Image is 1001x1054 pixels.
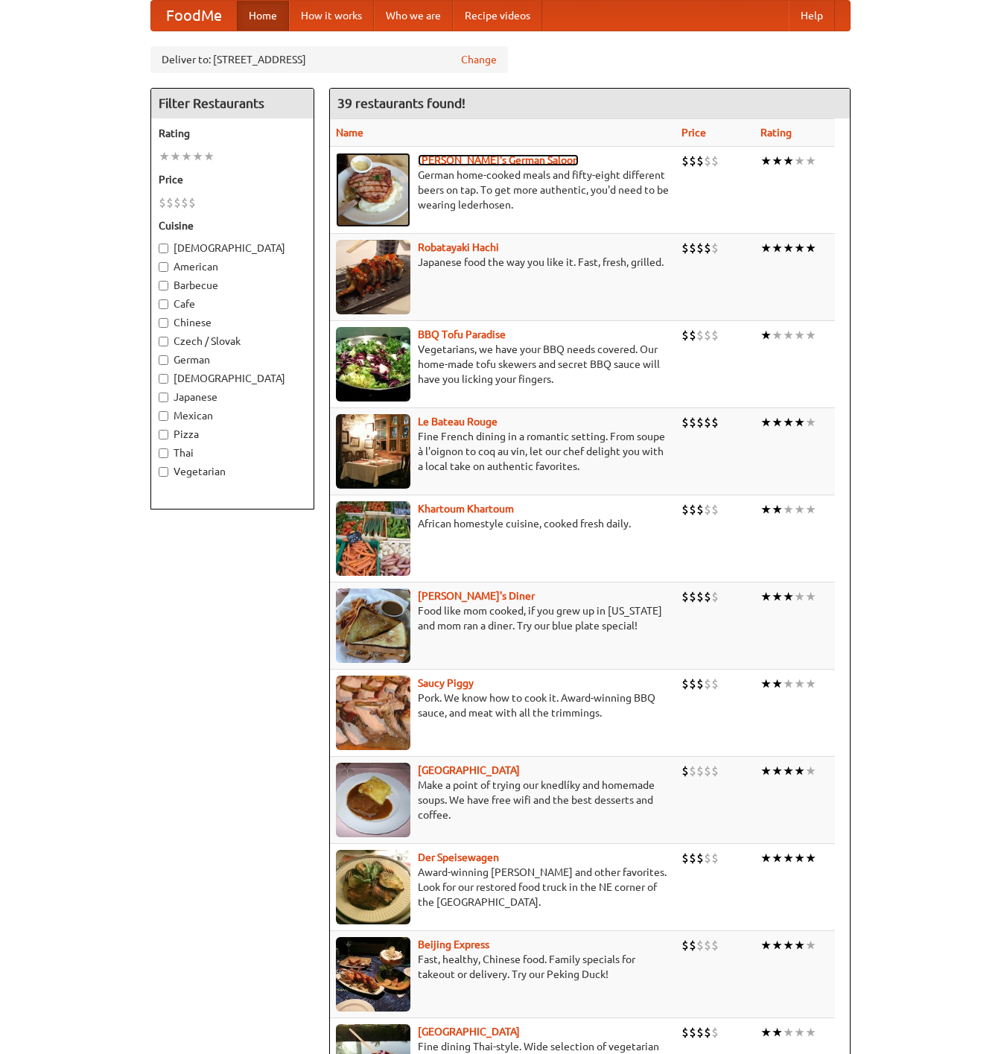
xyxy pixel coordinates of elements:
label: [DEMOGRAPHIC_DATA] [159,371,306,386]
p: German home-cooked meals and fifty-eight different beers on tap. To get more authentic, you'd nee... [336,168,670,212]
li: $ [704,763,711,779]
li: ★ [794,501,805,518]
li: $ [711,501,719,518]
li: $ [696,1024,704,1041]
label: American [159,259,306,274]
a: Rating [760,127,792,139]
li: $ [689,850,696,866]
img: speisewagen.jpg [336,850,410,924]
label: Cafe [159,296,306,311]
a: Home [237,1,289,31]
li: $ [704,1024,711,1041]
li: ★ [181,148,192,165]
a: BBQ Tofu Paradise [418,328,506,340]
b: [GEOGRAPHIC_DATA] [418,764,520,776]
li: ★ [783,763,794,779]
li: ★ [783,153,794,169]
li: $ [711,1024,719,1041]
li: ★ [760,501,772,518]
li: $ [704,414,711,431]
li: $ [696,327,704,343]
label: Japanese [159,390,306,404]
li: ★ [783,501,794,518]
li: $ [696,153,704,169]
label: Chinese [159,315,306,330]
input: Japanese [159,393,168,402]
input: Mexican [159,411,168,421]
input: Thai [159,448,168,458]
li: $ [696,850,704,866]
p: Vegetarians, we have your BBQ needs covered. Our home-made tofu skewers and secret BBQ sauce will... [336,342,670,387]
img: tofuparadise.jpg [336,327,410,401]
input: [DEMOGRAPHIC_DATA] [159,244,168,253]
li: ★ [805,240,816,256]
input: German [159,355,168,365]
p: African homestyle cuisine, cooked fresh daily. [336,516,670,531]
li: $ [681,763,689,779]
a: FoodMe [151,1,237,31]
li: $ [689,937,696,953]
li: $ [704,588,711,605]
a: Help [789,1,835,31]
li: ★ [805,327,816,343]
li: ★ [794,240,805,256]
li: $ [681,327,689,343]
li: $ [166,194,174,211]
li: $ [696,501,704,518]
li: $ [681,937,689,953]
li: ★ [772,588,783,605]
li: ★ [760,153,772,169]
li: ★ [794,1024,805,1041]
a: Recipe videos [453,1,542,31]
li: ★ [760,327,772,343]
label: German [159,352,306,367]
img: esthers.jpg [336,153,410,227]
li: $ [696,414,704,431]
li: $ [704,937,711,953]
li: ★ [783,1024,794,1041]
a: Der Speisewagen [418,851,499,863]
p: Award-winning [PERSON_NAME] and other favorites. Look for our restored food truck in the NE corne... [336,865,670,909]
li: $ [711,763,719,779]
label: Thai [159,445,306,460]
input: Vegetarian [159,467,168,477]
li: $ [681,240,689,256]
h4: Filter Restaurants [151,89,314,118]
img: saucy.jpg [336,676,410,750]
li: ★ [783,240,794,256]
li: $ [711,327,719,343]
li: $ [681,414,689,431]
li: $ [696,240,704,256]
li: ★ [783,414,794,431]
p: Japanese food the way you like it. Fast, fresh, grilled. [336,255,670,270]
a: Khartoum Khartoum [418,503,514,515]
li: $ [711,240,719,256]
input: [DEMOGRAPHIC_DATA] [159,374,168,384]
li: ★ [794,414,805,431]
b: Beijing Express [418,939,489,950]
li: ★ [794,937,805,953]
li: ★ [783,676,794,692]
a: [PERSON_NAME]'s Diner [418,590,535,602]
a: [PERSON_NAME]'s German Saloon [418,154,579,166]
li: $ [704,676,711,692]
li: ★ [772,1024,783,1041]
a: Le Bateau Rouge [418,416,498,428]
li: ★ [772,850,783,866]
li: ★ [805,676,816,692]
li: ★ [794,588,805,605]
li: $ [711,850,719,866]
li: $ [711,153,719,169]
li: $ [711,588,719,605]
li: ★ [794,676,805,692]
li: ★ [760,588,772,605]
li: ★ [794,763,805,779]
li: ★ [783,937,794,953]
li: ★ [805,1024,816,1041]
li: $ [711,414,719,431]
li: $ [696,937,704,953]
li: ★ [783,327,794,343]
label: [DEMOGRAPHIC_DATA] [159,241,306,255]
